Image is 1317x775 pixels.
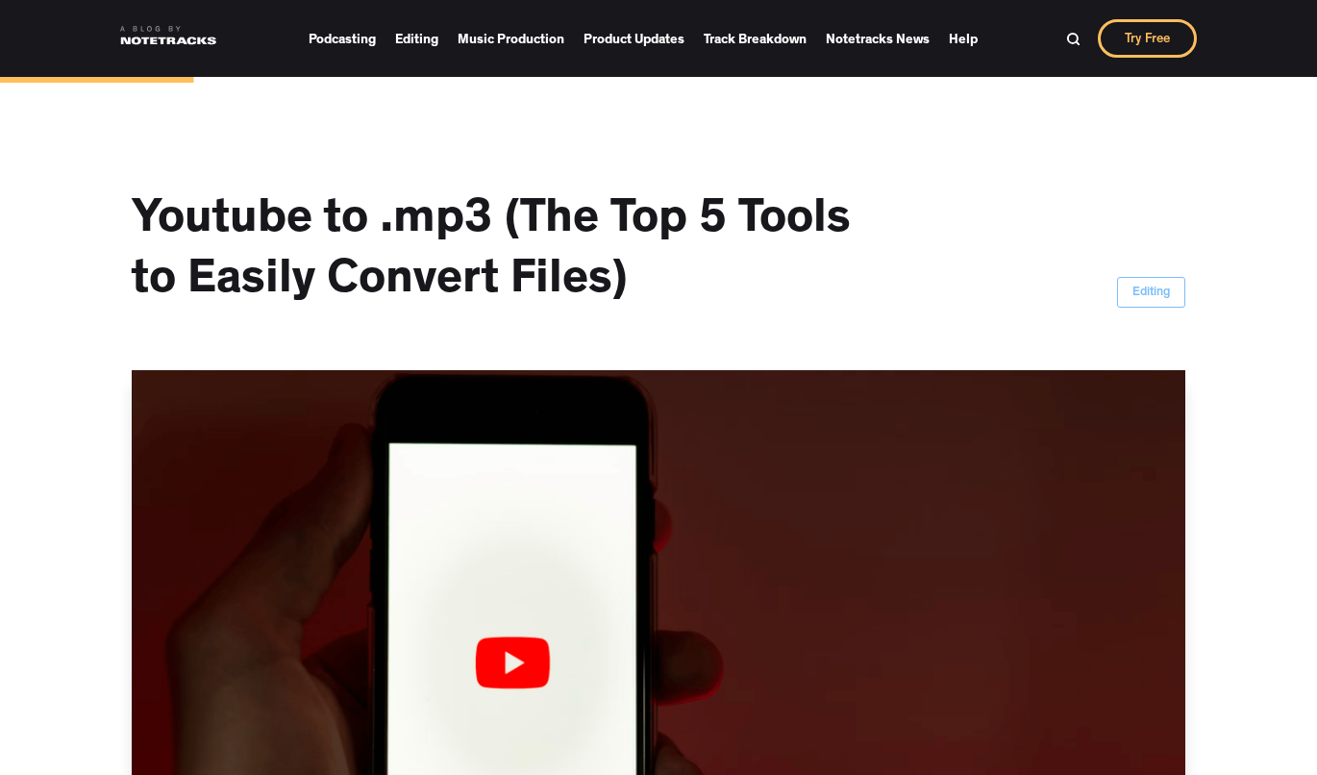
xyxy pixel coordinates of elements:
[1132,284,1170,303] div: Editing
[1117,277,1185,308] a: Editing
[395,25,438,53] a: Editing
[309,25,376,53] a: Podcasting
[1066,32,1081,46] img: Search Bar
[584,25,684,53] a: Product Updates
[1098,19,1197,58] a: Try Free
[458,25,564,53] a: Music Production
[132,192,901,312] h1: Youtube to .mp3 (The Top 5 Tools to Easily Convert Files)
[704,25,807,53] a: Track Breakdown
[949,25,978,53] a: Help
[826,25,930,53] a: Notetracks News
